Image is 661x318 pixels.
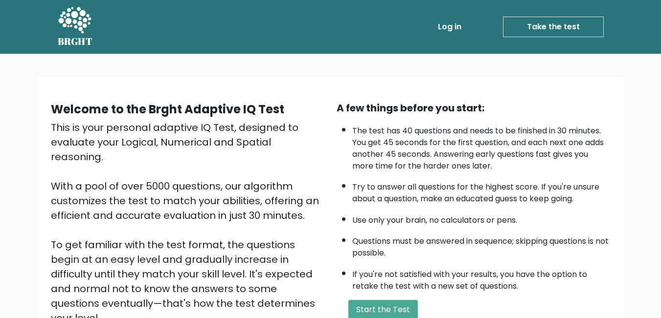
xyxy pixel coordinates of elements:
[352,231,611,259] li: Questions must be answered in sequence; skipping questions is not possible.
[352,176,611,205] li: Try to answer all questions for the highest score. If you're unsure about a question, make an edu...
[51,101,284,117] b: Welcome to the Brght Adaptive IQ Test
[337,101,611,115] div: A few things before you start:
[58,36,93,47] h5: BRGHT
[352,264,611,292] li: If you're not satisfied with your results, you have the option to retake the test with a new set ...
[58,4,93,50] a: BRGHT
[352,120,611,172] li: The test has 40 questions and needs to be finished in 30 minutes. You get 45 seconds for the firs...
[503,17,604,37] a: Take the test
[434,17,465,37] a: Log in
[352,210,611,226] li: Use only your brain, no calculators or pens.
